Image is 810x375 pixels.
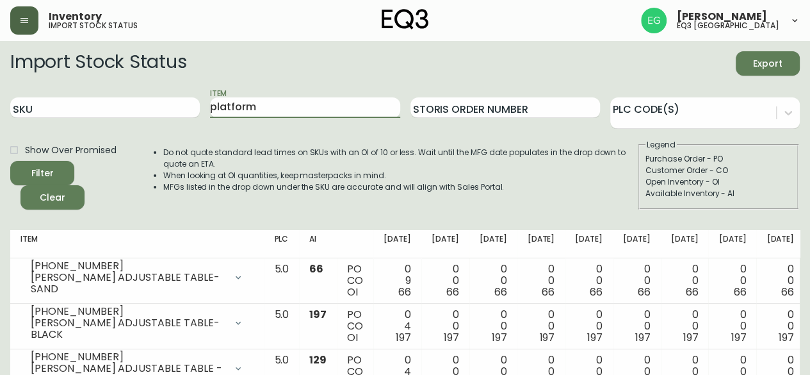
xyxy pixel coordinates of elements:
span: 197 [309,307,327,322]
span: 197 [396,330,411,345]
div: [PHONE_NUMBER] [31,260,225,272]
div: 0 9 [384,263,411,298]
div: 0 0 [671,263,699,298]
div: 0 0 [480,309,507,344]
div: 0 0 [480,263,507,298]
button: Clear [20,185,85,210]
div: PO CO [347,263,363,298]
th: [DATE] [373,230,421,258]
th: [DATE] [565,230,613,258]
div: Purchase Order - PO [645,153,791,165]
div: Open Inventory - OI [645,176,791,188]
th: [DATE] [756,230,804,258]
span: 197 [444,330,459,345]
div: 0 0 [527,263,555,298]
th: [DATE] [708,230,756,258]
span: 197 [492,330,507,345]
span: 66 [686,285,699,299]
div: [PERSON_NAME] ADJUSTABLE TABLE-SAND [31,272,225,295]
span: OI [347,285,358,299]
span: Show Over Promised [25,144,117,157]
th: [DATE] [421,230,469,258]
legend: Legend [645,139,677,151]
span: 66 [446,285,459,299]
td: 5.0 [264,258,299,304]
th: Item [10,230,264,258]
div: 0 4 [384,309,411,344]
li: MFGs listed in the drop down under the SKU are accurate and will align with Sales Portal. [163,181,637,193]
div: 0 0 [575,309,603,344]
span: OI [347,330,358,345]
span: 66 [638,285,651,299]
button: Filter [10,161,74,185]
div: [PERSON_NAME] ADJUSTABLE TABLE-BLACK [31,317,225,340]
div: [PHONE_NUMBER] [31,351,225,363]
div: [PHONE_NUMBER] [31,306,225,317]
span: 197 [539,330,555,345]
div: 0 0 [718,309,746,344]
div: 0 0 [432,263,459,298]
div: 0 0 [623,309,651,344]
span: 66 [733,285,746,299]
span: Export [746,56,790,72]
div: 0 0 [527,309,555,344]
div: 0 0 [432,309,459,344]
div: 0 0 [575,263,603,298]
span: 66 [590,285,603,299]
li: Do not quote standard lead times on SKUs with an OI of 10 or less. Wait until the MFG date popula... [163,147,637,170]
span: 197 [779,330,794,345]
span: 197 [731,330,746,345]
span: 129 [309,353,327,367]
li: When looking at OI quantities, keep masterpacks in mind. [163,170,637,181]
span: 197 [635,330,651,345]
span: 197 [683,330,699,345]
span: 66 [494,285,507,299]
div: PO CO [347,309,363,344]
td: 5.0 [264,304,299,349]
img: logo [382,9,429,29]
th: [DATE] [661,230,709,258]
div: Available Inventory - AI [645,188,791,199]
div: 0 0 [623,263,651,298]
th: [DATE] [613,230,661,258]
h2: Import Stock Status [10,51,186,76]
h5: eq3 [GEOGRAPHIC_DATA] [677,22,779,29]
div: [PHONE_NUMBER][PERSON_NAME] ADJUSTABLE TABLE-BLACK [20,309,254,337]
span: 197 [587,330,603,345]
span: Inventory [49,12,102,22]
span: 66 [398,285,411,299]
th: [DATE] [517,230,565,258]
div: 0 0 [671,309,699,344]
div: Customer Order - CO [645,165,791,176]
span: 66 [781,285,794,299]
h5: import stock status [49,22,138,29]
div: Filter [31,165,54,181]
div: 0 0 [766,263,794,298]
span: 66 [309,262,323,276]
button: Export [736,51,800,76]
div: [PHONE_NUMBER][PERSON_NAME] ADJUSTABLE TABLE-SAND [20,263,254,292]
th: AI [299,230,337,258]
th: PLC [264,230,299,258]
img: db11c1629862fe82d63d0774b1b54d2b [641,8,667,33]
span: 66 [542,285,555,299]
th: [DATE] [469,230,517,258]
div: 0 0 [718,263,746,298]
span: Clear [31,190,74,206]
div: 0 0 [766,309,794,344]
span: [PERSON_NAME] [677,12,767,22]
